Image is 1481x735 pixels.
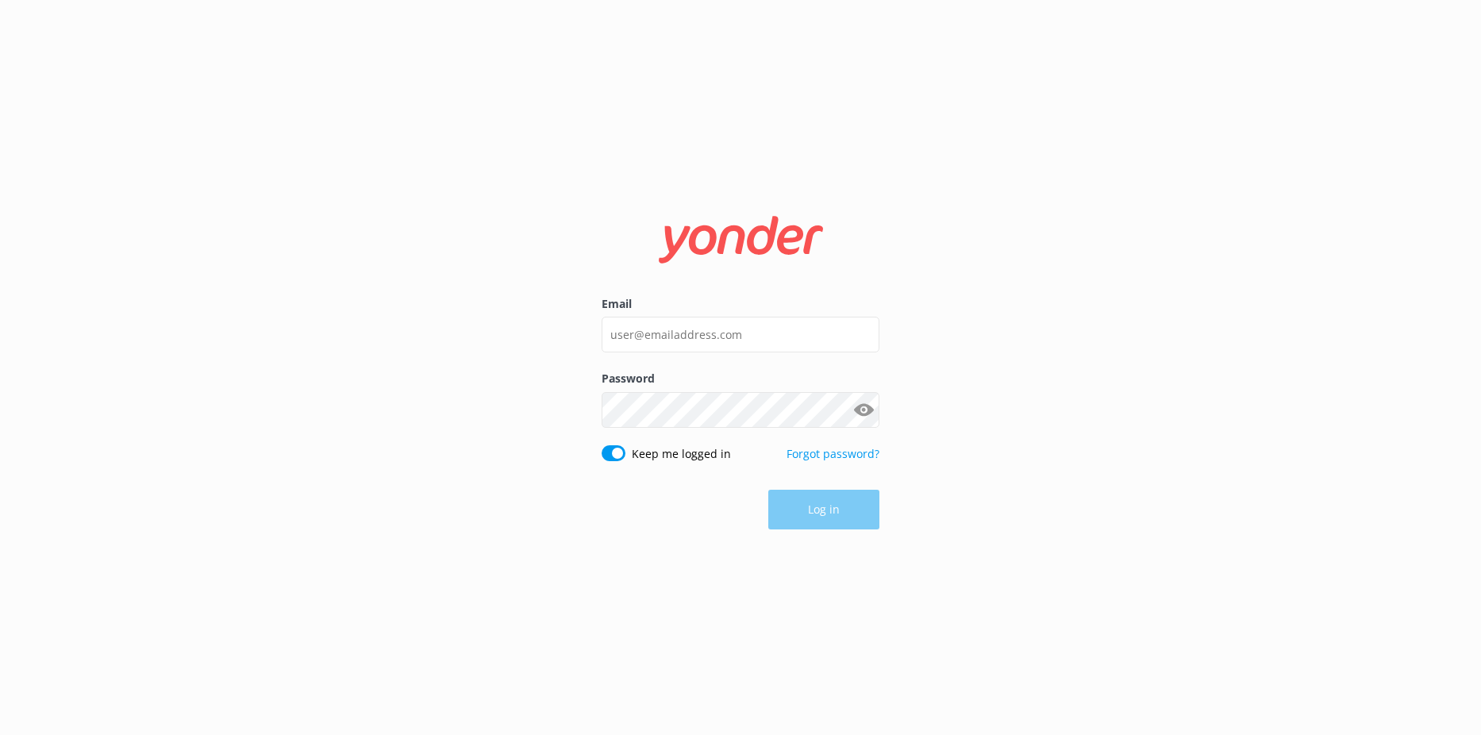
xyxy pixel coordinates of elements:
label: Keep me logged in [632,445,731,463]
input: user@emailaddress.com [602,317,879,352]
label: Email [602,295,879,313]
label: Password [602,370,879,387]
button: Show password [848,394,879,425]
a: Forgot password? [787,446,879,461]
